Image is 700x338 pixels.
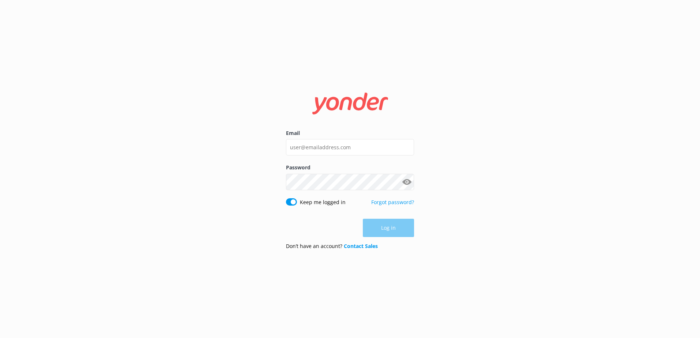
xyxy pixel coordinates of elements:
[286,164,414,172] label: Password
[399,174,414,189] button: Show password
[300,198,346,206] label: Keep me logged in
[286,242,378,250] p: Don’t have an account?
[286,129,414,137] label: Email
[344,243,378,249] a: Contact Sales
[371,199,414,206] a: Forgot password?
[286,139,414,155] input: user@emailaddress.com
